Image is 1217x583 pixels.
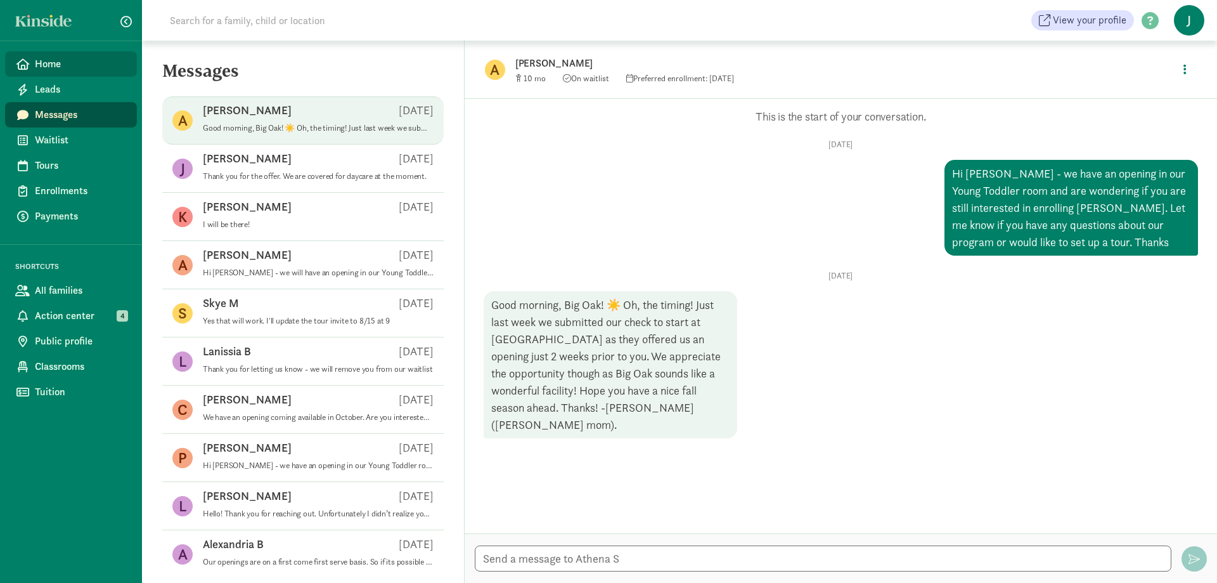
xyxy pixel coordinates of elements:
span: Messages [35,107,127,122]
p: Lanissia B [203,344,251,359]
figure: A [172,544,193,565]
p: [PERSON_NAME] [203,392,292,407]
p: [DATE] [399,151,434,166]
a: Tours [5,153,137,178]
a: Messages [5,102,137,128]
p: [DATE] [399,296,434,311]
figure: A [172,110,193,131]
p: This is the start of your conversation. [484,109,1198,124]
span: Home [35,56,127,72]
span: On waitlist [563,73,609,84]
iframe: Chat Widget [1154,522,1217,583]
span: Waitlist [35,133,127,148]
p: [DATE] [399,440,434,455]
p: Thank you for the offer. We are covered for daycare at the moment. [203,171,434,181]
a: View your profile [1031,10,1134,30]
figure: A [172,255,193,275]
span: Preferred enrollment: [DATE] [626,73,734,84]
p: [PERSON_NAME] [203,247,292,263]
p: Our openings are on a first come first serve basis. So if its possible to schedule something soon... [203,557,434,567]
a: Enrollments [5,178,137,204]
a: Classrooms [5,354,137,379]
p: [DATE] [399,103,434,118]
h5: Messages [142,61,464,91]
p: Hello! Thank you for reaching out. Unfortunately I didn’t realize you opened at 7:00 and both my ... [203,509,434,519]
p: [DATE] [399,488,434,504]
span: 10 [524,73,546,84]
span: Tuition [35,384,127,400]
figure: A [485,60,505,80]
span: Payments [35,209,127,224]
figure: L [172,351,193,372]
a: All families [5,278,137,303]
p: Hi [PERSON_NAME] - we will have an opening in our Young Toddler room starting [DATE]. Are you sti... [203,268,434,278]
a: Waitlist [5,128,137,153]
a: Public profile [5,329,137,354]
p: Good morning, Big Oak! ☀️ Oh, the timing! Just last week we submitted our check to start at [GEOG... [203,123,434,133]
p: [PERSON_NAME] [203,151,292,166]
p: [DATE] [484,271,1198,281]
p: [DATE] [484,140,1198,150]
p: [PERSON_NAME] [203,199,292,214]
a: Action center 4 [5,303,137,329]
span: 4 [117,310,128,322]
a: Tuition [5,379,137,405]
p: I will be there! [203,219,434,230]
span: Leads [35,82,127,97]
figure: K [172,207,193,227]
figure: S [172,303,193,324]
figure: P [172,448,193,468]
span: Action center [35,308,127,324]
figure: J [172,159,193,179]
p: [PERSON_NAME] [203,488,292,504]
span: J [1174,5,1204,36]
figure: L [172,496,193,516]
p: Hi [PERSON_NAME] - we have an opening in our Young Toddler room and are wondering if you are stil... [203,461,434,471]
div: Hi [PERSON_NAME] - we have an opening in our Young Toddler room and are wondering if you are stil... [944,160,1198,256]
p: [DATE] [399,344,434,359]
div: Good morning, Big Oak! ☀️ Oh, the timing! Just last week we submitted our check to start at [GEOG... [484,291,737,438]
figure: C [172,400,193,420]
p: [DATE] [399,537,434,552]
input: Search for a family, child or location [162,8,518,33]
a: Leads [5,77,137,102]
p: Yes that will work. I'll update the tour invite to 8/15 at 9 [203,316,434,326]
p: [DATE] [399,247,434,263]
span: Classrooms [35,359,127,374]
span: Tours [35,158,127,173]
span: All families [35,283,127,298]
p: [PERSON_NAME] [203,440,292,455]
p: [DATE] [399,199,434,214]
span: Public profile [35,334,127,349]
a: Payments [5,204,137,229]
span: View your profile [1053,13,1126,28]
p: Thank you for letting us know - we will remove you from our waitlist [203,364,434,374]
p: [PERSON_NAME] [515,55,915,72]
p: Skye M [203,296,239,311]
a: Home [5,51,137,77]
p: [PERSON_NAME] [203,103,292,118]
p: We have an opening coming available in October. Are you interested in a tour and talking about en... [203,412,434,423]
p: Alexandria B [203,537,264,552]
p: [DATE] [399,392,434,407]
span: Enrollments [35,183,127,199]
